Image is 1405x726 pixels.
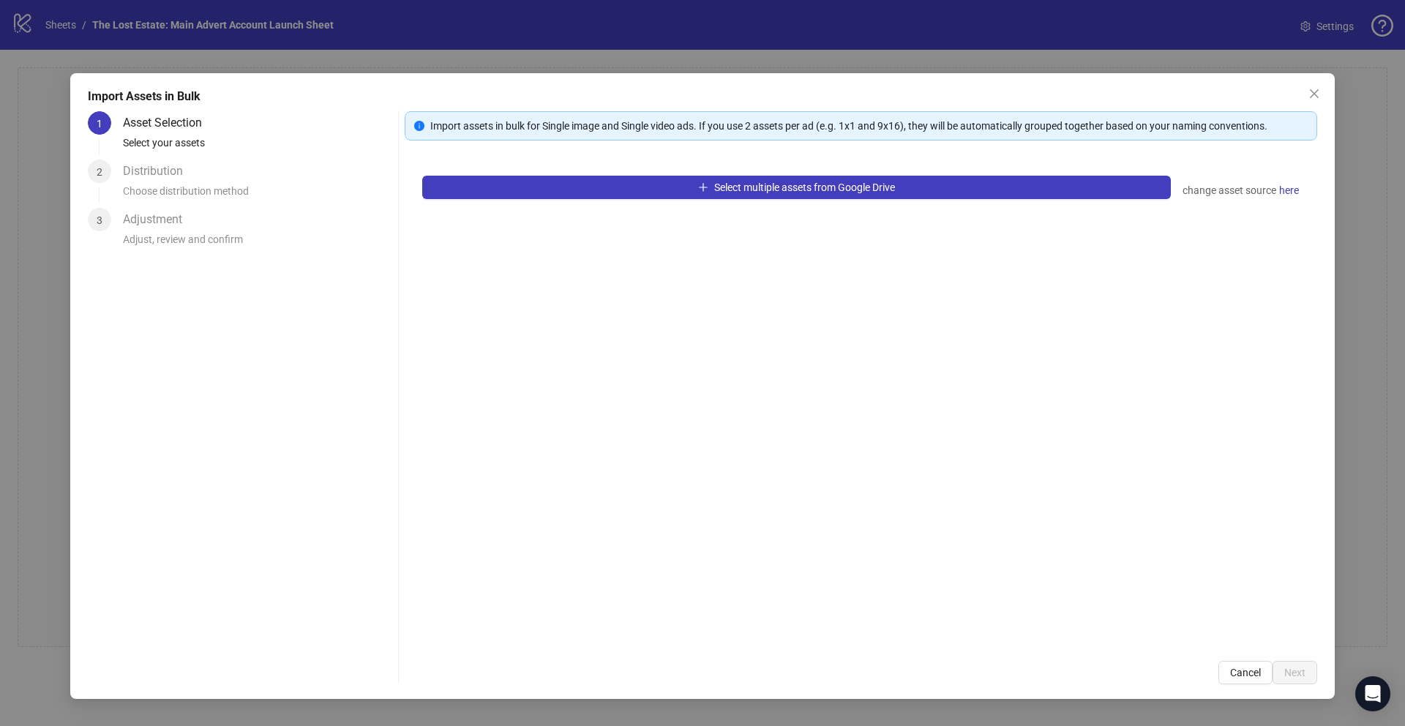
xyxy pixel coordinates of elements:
div: Import Assets in Bulk [88,88,1317,105]
div: Asset Selection [123,111,214,135]
span: info-circle [414,121,424,131]
div: Open Intercom Messenger [1355,676,1390,711]
div: Distribution [123,160,195,183]
span: Select multiple assets from Google Drive [714,181,895,193]
button: Select multiple assets from Google Drive [422,176,1171,199]
a: here [1278,181,1300,199]
span: here [1279,182,1299,198]
div: Adjustment [123,208,194,231]
div: Adjust, review and confirm [123,231,392,256]
div: Select your assets [123,135,392,160]
span: 3 [97,214,102,226]
span: 2 [97,166,102,178]
button: Close [1303,82,1326,105]
div: Import assets in bulk for Single image and Single video ads. If you use 2 assets per ad (e.g. 1x1... [430,118,1308,134]
div: Choose distribution method [123,183,392,208]
button: Cancel [1218,661,1273,684]
div: change asset source [1183,181,1300,199]
span: plus [698,182,708,192]
span: Cancel [1230,667,1261,678]
span: 1 [97,118,102,130]
span: close [1308,88,1320,100]
button: Next [1273,661,1317,684]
